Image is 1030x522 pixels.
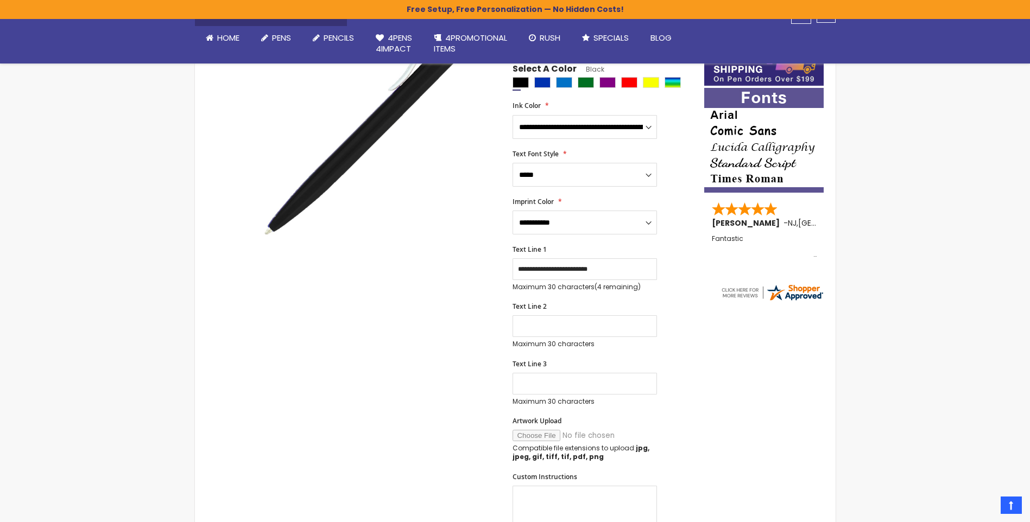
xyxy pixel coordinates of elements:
[423,26,518,61] a: 4PROMOTIONALITEMS
[788,218,797,228] span: NJ
[640,26,683,50] a: Blog
[513,149,559,158] span: Text Font Style
[712,218,783,228] span: [PERSON_NAME]
[376,32,412,54] span: 4Pens 4impact
[534,77,551,88] div: Blue
[940,493,1030,522] iframe: Google Customer Reviews
[434,32,507,54] span: 4PROMOTIONAL ITEMS
[518,26,571,50] a: Rush
[720,295,824,304] a: 4pens.com certificate URL
[665,77,681,88] div: Assorted
[513,302,547,311] span: Text Line 2
[513,340,657,348] p: Maximum 30 characters
[540,32,560,43] span: Rush
[217,32,239,43] span: Home
[302,26,365,50] a: Pencils
[513,283,657,291] p: Maximum 30 characters
[513,472,577,481] span: Custom Instructions
[599,77,616,88] div: Purple
[704,88,824,193] img: font-personalization-examples
[513,63,577,78] span: Select A Color
[798,218,878,228] span: [GEOGRAPHIC_DATA]
[571,26,640,50] a: Specials
[621,77,637,88] div: Red
[704,47,824,86] img: Free shipping on orders over $199
[593,32,629,43] span: Specials
[272,32,291,43] span: Pens
[513,101,541,110] span: Ink Color
[595,282,641,291] span: (4 remaining)
[513,245,547,254] span: Text Line 1
[365,26,423,61] a: 4Pens4impact
[513,359,547,368] span: Text Line 3
[513,443,649,461] strong: jpg, jpeg, gif, tiff, tif, pdf, png
[577,65,604,74] span: Black
[195,26,250,50] a: Home
[513,444,657,461] p: Compatible file extensions to upload:
[643,77,659,88] div: Yellow
[720,283,824,302] img: 4pens.com widget logo
[712,235,817,258] div: Fantastic
[556,77,572,88] div: Blue Light
[513,197,554,206] span: Imprint Color
[783,218,878,228] span: - ,
[513,416,561,425] span: Artwork Upload
[578,77,594,88] div: Green
[650,32,672,43] span: Blog
[513,77,529,88] div: Black
[250,26,302,50] a: Pens
[324,32,354,43] span: Pencils
[513,397,657,406] p: Maximum 30 characters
